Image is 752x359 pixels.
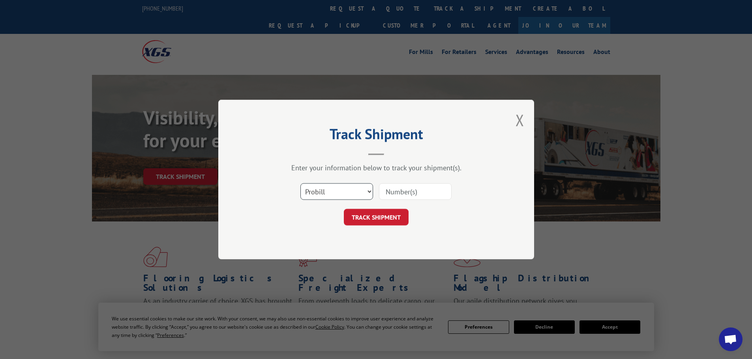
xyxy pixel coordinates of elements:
[344,209,409,225] button: TRACK SHIPMENT
[258,163,495,172] div: Enter your information below to track your shipment(s).
[379,183,452,200] input: Number(s)
[516,110,524,130] button: Close modal
[258,128,495,143] h2: Track Shipment
[719,327,743,351] div: Open chat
